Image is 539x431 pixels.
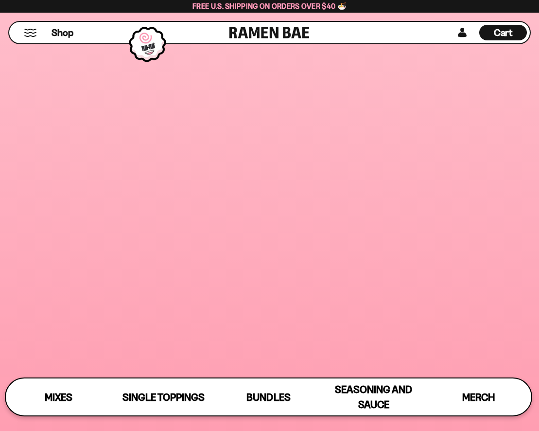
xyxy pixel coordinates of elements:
[52,26,73,39] span: Shop
[24,29,37,37] button: Mobile Menu Trigger
[246,391,290,403] span: Bundles
[111,378,216,415] a: Single Toppings
[335,383,412,411] span: Seasoning and Sauce
[52,25,73,40] a: Shop
[494,27,513,38] span: Cart
[122,391,205,403] span: Single Toppings
[479,22,527,43] a: Cart
[192,1,347,11] span: Free U.S. Shipping on Orders over $40 🍜
[216,378,321,415] a: Bundles
[6,378,111,415] a: Mixes
[462,391,495,403] span: Merch
[426,378,531,415] a: Merch
[321,378,426,415] a: Seasoning and Sauce
[45,391,72,403] span: Mixes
